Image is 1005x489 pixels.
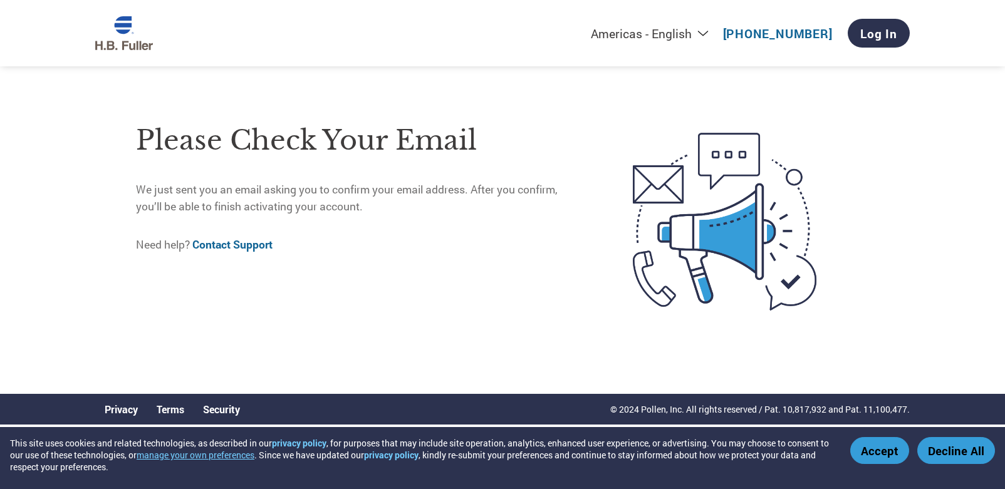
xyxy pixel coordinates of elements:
[848,19,910,48] a: Log In
[272,437,326,449] a: privacy policy
[917,437,995,464] button: Decline All
[136,120,580,161] h1: Please check your email
[136,182,580,215] p: We just sent you an email asking you to confirm your email address. After you confirm, you’ll be ...
[580,110,869,333] img: open-email
[203,403,240,416] a: Security
[137,449,254,461] button: manage your own preferences
[723,26,833,41] a: [PHONE_NUMBER]
[105,403,138,416] a: Privacy
[95,16,153,51] img: H.B. Fuller
[136,237,580,253] p: Need help?
[10,437,832,473] div: This site uses cookies and related technologies, as described in our , for purposes that may incl...
[610,403,910,416] p: © 2024 Pollen, Inc. All rights reserved / Pat. 10,817,932 and Pat. 11,100,477.
[364,449,419,461] a: privacy policy
[157,403,184,416] a: Terms
[850,437,909,464] button: Accept
[192,237,273,252] a: Contact Support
